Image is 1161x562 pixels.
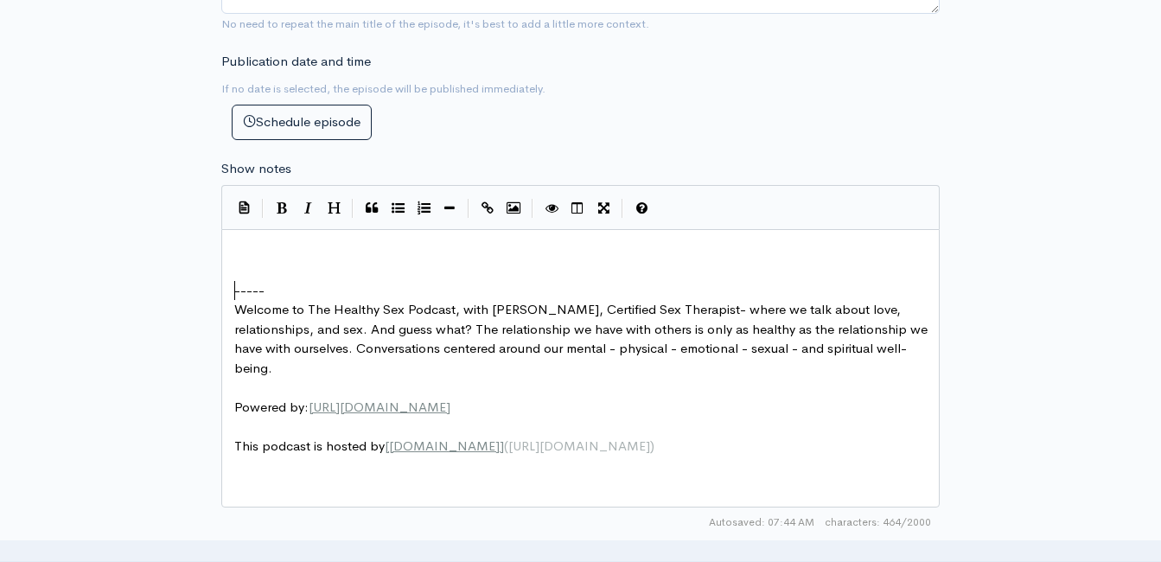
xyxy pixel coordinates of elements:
button: Numbered List [411,195,437,221]
button: Schedule episode [232,105,372,140]
small: If no date is selected, the episode will be published immediately. [221,81,545,96]
button: Toggle Preview [539,195,565,221]
span: [DOMAIN_NAME] [389,437,500,454]
button: Toggle Side by Side [565,195,590,221]
button: Quote [359,195,385,221]
span: This podcast is hosted by [234,437,654,454]
button: Markdown Guide [628,195,654,221]
i: | [468,199,469,219]
button: Insert Show Notes Template [231,194,257,220]
button: Insert Image [501,195,526,221]
label: Show notes [221,159,291,179]
span: ----- [234,282,265,298]
span: [ [385,437,389,454]
i: | [532,199,533,219]
button: Italic [295,195,321,221]
button: Insert Horizontal Line [437,195,462,221]
i: | [352,199,354,219]
span: ] [500,437,504,454]
button: Generic List [385,195,411,221]
span: Powered by: [234,399,450,415]
span: ( [504,437,508,454]
small: No need to repeat the main title of the episode, it's best to add a little more context. [221,16,649,31]
span: ) [650,437,654,454]
span: Welcome to The Healthy Sex Podcast, with [PERSON_NAME], Certified Sex Therapist- where we talk ab... [234,301,931,376]
i: | [262,199,264,219]
button: Toggle Fullscreen [590,195,616,221]
button: Bold [269,195,295,221]
span: Autosaved: 07:44 AM [709,514,814,530]
label: Publication date and time [221,52,371,72]
span: [URL][DOMAIN_NAME] [309,399,450,415]
span: 464/2000 [825,514,931,530]
span: [URL][DOMAIN_NAME] [508,437,650,454]
button: Create Link [475,195,501,221]
i: | [622,199,623,219]
button: Heading [321,195,347,221]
